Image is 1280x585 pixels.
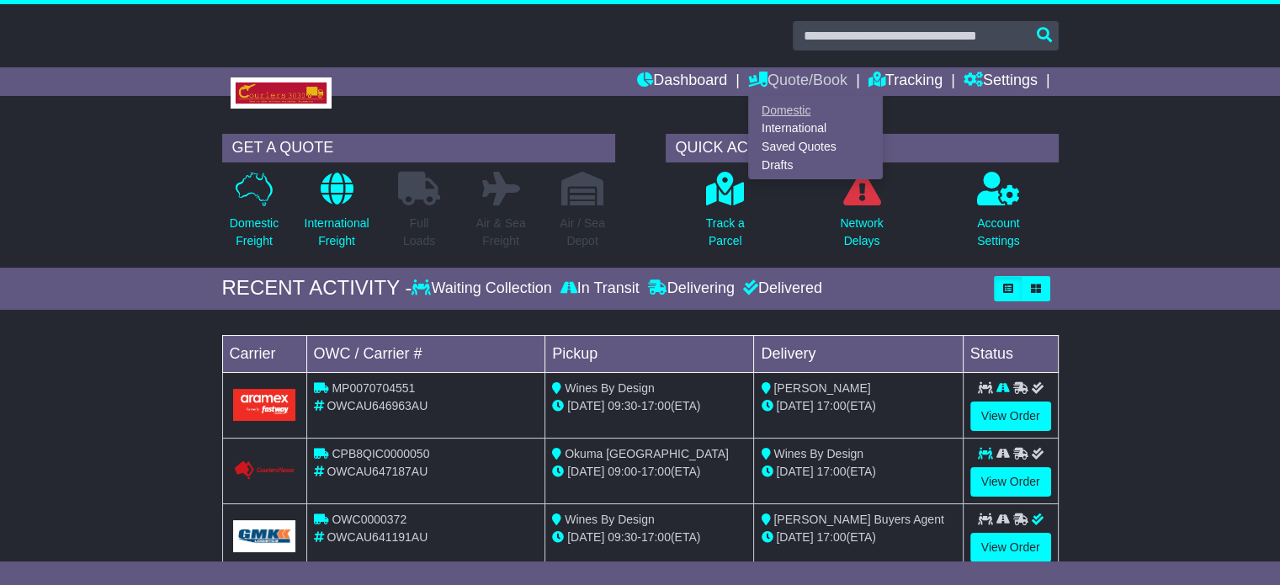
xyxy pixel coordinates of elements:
div: QUICK ACTIONS [666,134,1059,162]
p: Network Delays [840,215,883,250]
span: [DATE] [567,530,604,544]
div: Delivering [644,279,739,298]
span: [DATE] [776,465,813,478]
div: - (ETA) [552,397,746,415]
span: 17:00 [641,465,671,478]
td: Delivery [754,335,963,372]
a: Track aParcel [705,171,746,259]
span: MP0070704551 [332,381,415,395]
a: Tracking [868,67,943,96]
td: OWC / Carrier # [306,335,545,372]
a: View Order [970,467,1051,497]
p: Account Settings [977,215,1020,250]
div: In Transit [556,279,644,298]
div: (ETA) [761,397,955,415]
a: Saved Quotes [749,138,882,157]
td: Carrier [222,335,306,372]
span: 09:30 [608,530,637,544]
span: [DATE] [567,399,604,412]
p: Full Loads [398,215,440,250]
span: 17:00 [641,530,671,544]
div: GET A QUOTE [222,134,615,162]
span: OWC0000372 [332,513,406,526]
a: NetworkDelays [839,171,884,259]
a: Domestic [749,101,882,120]
div: - (ETA) [552,529,746,546]
span: 17:00 [816,399,846,412]
a: AccountSettings [976,171,1021,259]
span: [PERSON_NAME] Buyers Agent [773,513,943,526]
span: OWCAU646963AU [327,399,428,412]
div: (ETA) [761,529,955,546]
span: 17:00 [641,399,671,412]
span: OWCAU647187AU [327,465,428,478]
span: [DATE] [567,465,604,478]
a: Settings [964,67,1038,96]
a: Quote/Book [748,67,847,96]
td: Status [963,335,1058,372]
a: International [749,120,882,138]
div: - (ETA) [552,463,746,481]
span: 17:00 [816,530,846,544]
p: Air & Sea Freight [475,215,525,250]
span: OWCAU641191AU [327,530,428,544]
a: DomesticFreight [229,171,279,259]
div: Quote/Book [748,96,883,179]
span: Okuma [GEOGRAPHIC_DATA] [565,447,729,460]
div: RECENT ACTIVITY - [222,276,412,300]
p: Track a Parcel [706,215,745,250]
p: Air / Sea Depot [560,215,605,250]
a: Drafts [749,156,882,174]
div: Waiting Collection [412,279,555,298]
a: Dashboard [637,67,727,96]
div: (ETA) [761,463,955,481]
span: [PERSON_NAME] [773,381,870,395]
p: International Freight [304,215,369,250]
span: CPB8QIC0000050 [332,447,429,460]
p: Domestic Freight [230,215,279,250]
img: GetCarrierServiceLogo [233,520,296,551]
span: [DATE] [776,399,813,412]
span: Wines By Design [565,513,655,526]
span: Wines By Design [773,447,863,460]
img: GetCarrierServiceLogo [233,460,296,481]
a: View Order [970,402,1051,431]
td: Pickup [545,335,754,372]
span: Wines By Design [565,381,655,395]
a: View Order [970,533,1051,562]
span: 09:30 [608,399,637,412]
div: Delivered [739,279,822,298]
a: InternationalFreight [303,171,369,259]
span: 17:00 [816,465,846,478]
img: Aramex.png [233,389,296,420]
span: 09:00 [608,465,637,478]
span: [DATE] [776,530,813,544]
